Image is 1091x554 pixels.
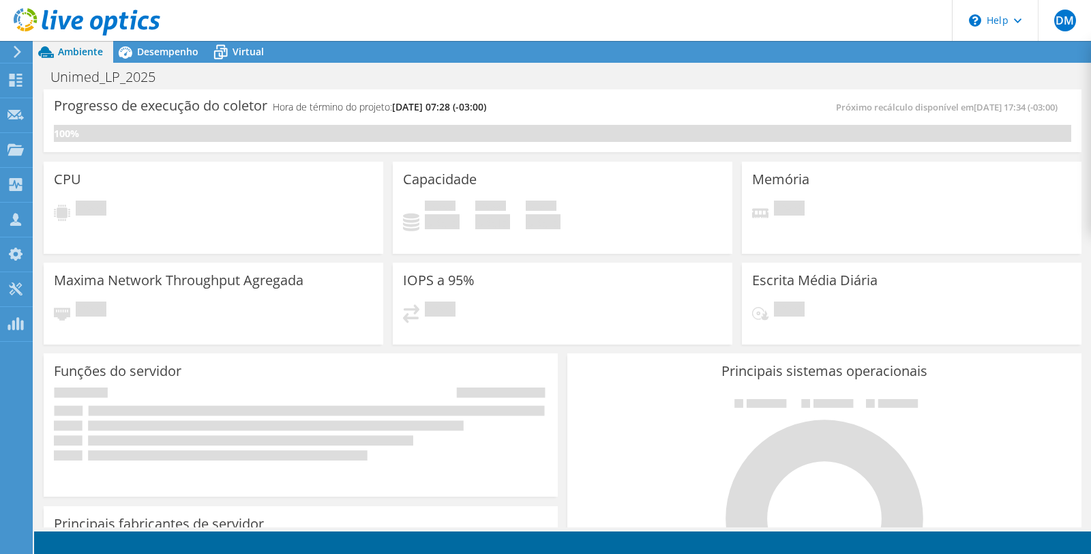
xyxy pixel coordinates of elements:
span: [DATE] 17:34 (-03:00) [974,101,1058,113]
h4: 0 GiB [526,214,561,229]
span: Pendente [76,302,106,320]
h3: IOPS a 95% [403,273,475,288]
h4: 0 GiB [425,214,460,229]
span: Disponível [475,201,506,214]
h3: Capacidade [403,172,477,187]
h3: Escrita Média Diária [752,273,878,288]
h3: CPU [54,172,81,187]
h3: Principais sistemas operacionais [578,364,1071,379]
h3: Maxima Network Throughput Agregada [54,273,303,288]
span: Pendente [774,302,805,320]
h3: Funções do servidor [54,364,181,379]
h4: 0 GiB [475,214,510,229]
span: Pendente [425,302,455,320]
span: Próximo recálculo disponível em [836,101,1064,113]
span: Pendente [76,201,106,219]
h4: Hora de término do projeto: [273,100,486,115]
span: [DATE] 07:28 (-03:00) [392,100,486,113]
span: Usado [425,201,455,214]
h3: Memória [752,172,809,187]
span: Ambiente [58,45,103,58]
svg: \n [969,14,981,27]
span: Total [526,201,556,214]
span: Desempenho [137,45,198,58]
h1: Unimed_LP_2025 [44,70,177,85]
span: Pendente [774,201,805,219]
span: Virtual [233,45,264,58]
span: DM [1054,10,1076,31]
h3: Principais fabricantes de servidor [54,516,264,531]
